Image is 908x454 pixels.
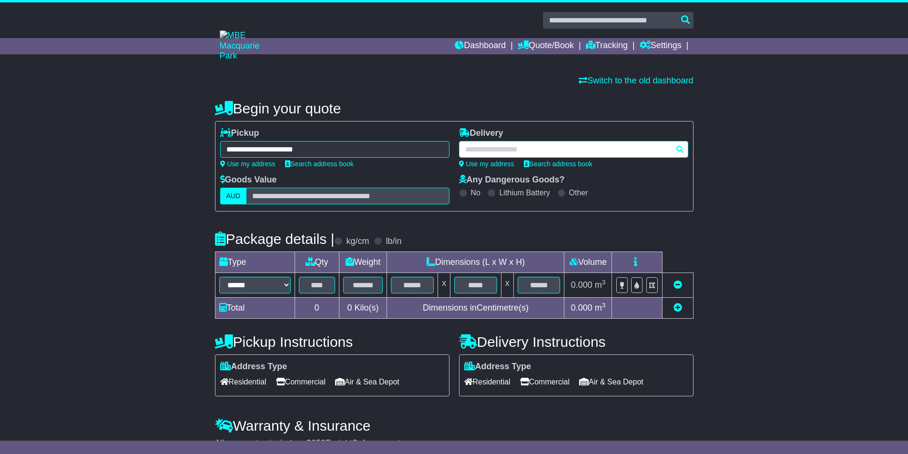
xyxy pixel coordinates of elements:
[215,418,694,434] h4: Warranty & Insurance
[455,38,506,54] a: Dashboard
[220,175,277,185] label: Goods Value
[464,374,510,389] span: Residential
[220,160,275,168] a: Use my address
[459,175,565,185] label: Any Dangerous Goods?
[520,374,570,389] span: Commercial
[586,38,628,54] a: Tracking
[387,252,564,273] td: Dimensions (L x W x H)
[276,374,326,389] span: Commercial
[438,273,450,298] td: x
[571,280,592,290] span: 0.000
[459,160,514,168] a: Use my address
[518,38,574,54] a: Quote/Book
[295,298,339,319] td: 0
[386,236,401,247] label: lb/in
[579,76,693,85] a: Switch to the old dashboard
[464,362,531,372] label: Address Type
[602,279,606,286] sup: 3
[673,303,682,313] a: Add new item
[595,303,606,313] span: m
[215,101,694,116] h4: Begin your quote
[459,128,503,139] label: Delivery
[339,298,387,319] td: Kilo(s)
[579,374,643,389] span: Air & Sea Depot
[220,188,247,204] label: AUD
[339,252,387,273] td: Weight
[220,362,287,372] label: Address Type
[564,252,612,273] td: Volume
[499,188,550,197] label: Lithium Battery
[569,188,588,197] label: Other
[215,298,295,319] td: Total
[602,302,606,309] sup: 3
[220,128,259,139] label: Pickup
[501,273,513,298] td: x
[459,141,688,158] typeahead: Please provide city
[220,30,277,61] img: MBE Macquarie Park
[471,188,480,197] label: No
[215,438,694,449] div: All our quotes include a $ FreightSafe warranty.
[215,231,335,247] h4: Package details |
[311,438,326,448] span: 250
[459,334,694,350] h4: Delivery Instructions
[335,374,399,389] span: Air & Sea Depot
[295,252,339,273] td: Qty
[571,303,592,313] span: 0.000
[387,298,564,319] td: Dimensions in Centimetre(s)
[595,280,606,290] span: m
[640,38,682,54] a: Settings
[220,374,266,389] span: Residential
[673,280,682,290] a: Remove this item
[215,252,295,273] td: Type
[346,236,369,247] label: kg/cm
[285,160,354,168] a: Search address book
[215,334,449,350] h4: Pickup Instructions
[524,160,592,168] a: Search address book
[347,303,352,313] span: 0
